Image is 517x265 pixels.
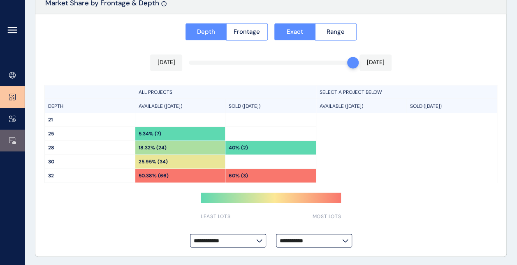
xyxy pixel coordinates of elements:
p: 5.34% (7) [139,130,161,137]
p: - [229,158,313,165]
button: Depth [185,23,227,40]
span: Range [327,28,345,36]
p: 30 [48,158,132,165]
p: 28 [48,144,132,151]
p: 60% (3) [229,172,248,179]
p: ALL PROJECTS [139,88,172,95]
span: LEAST LOTS [201,213,230,220]
p: 50.38% (66) [139,172,169,179]
p: SOLD ([DATE]) [410,102,441,109]
p: 25 [48,130,132,137]
p: SELECT A PROJECT BELOW [320,88,382,95]
p: 40% (2) [229,144,248,151]
p: - [229,130,313,137]
p: DEPTH [48,102,63,109]
p: - [139,116,222,123]
span: Exact [287,28,303,36]
button: Exact [274,23,315,40]
span: Frontage [234,28,260,36]
p: 21 [48,116,132,123]
span: MOST LOTS [313,213,341,220]
p: SOLD ([DATE]) [229,102,260,109]
p: 32 [48,172,132,179]
p: 18.32% (24) [139,144,167,151]
p: AVAILABLE ([DATE]) [320,102,363,109]
button: Range [315,23,357,40]
p: [DATE] [367,58,385,67]
p: [DATE] [157,58,175,67]
p: 25.95% (34) [139,158,168,165]
button: Frontage [226,23,268,40]
p: - [229,116,313,123]
span: Depth [197,28,215,36]
p: AVAILABLE ([DATE]) [139,102,182,109]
